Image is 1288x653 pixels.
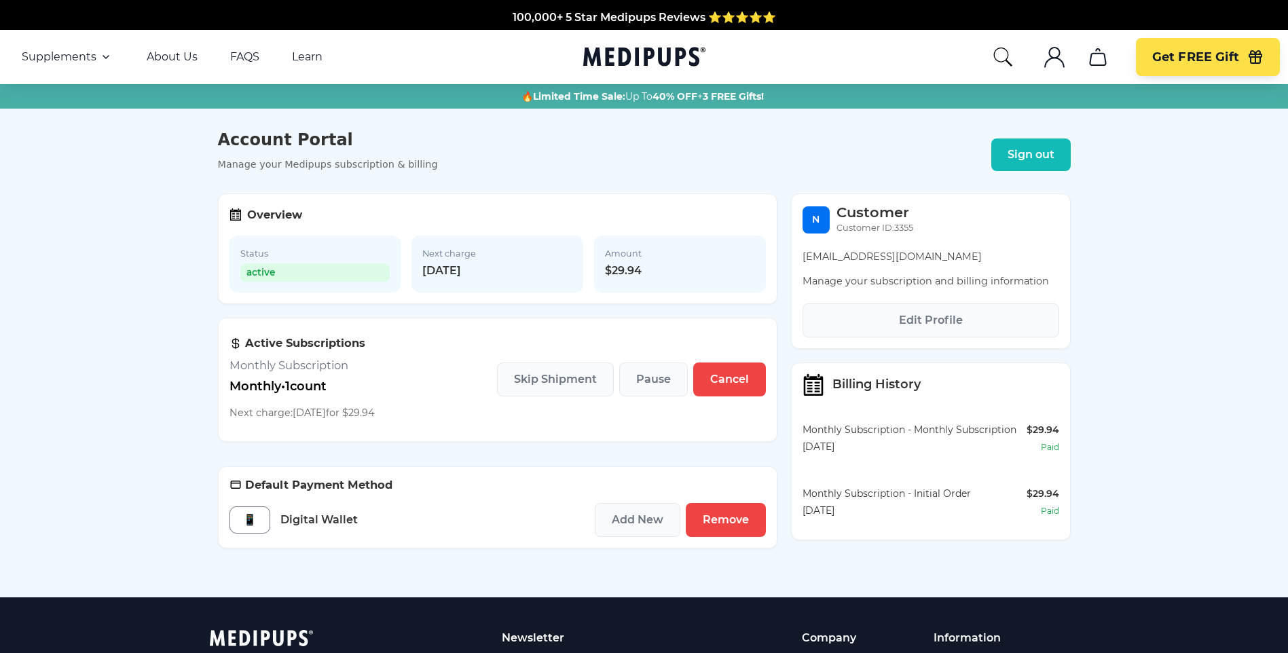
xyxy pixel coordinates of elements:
h3: Overview [247,208,302,222]
span: [DATE] [422,263,572,278]
div: [DATE] [803,440,1027,454]
button: cart [1082,41,1114,73]
h3: Billing History [832,377,921,392]
h3: Active Subscriptions [229,336,375,350]
button: Supplements [22,49,114,65]
span: 🔥 Up To + [521,90,764,103]
button: Add New [595,503,680,537]
a: Medipups [583,44,705,72]
span: active [240,263,390,282]
div: Monthly Subscription - Monthly Subscription [803,423,1027,437]
span: Sign out [1008,148,1054,162]
button: Skip Shipment [497,362,614,396]
div: Monthly Subscription - Initial Order [803,487,1027,501]
h2: Customer [836,205,913,219]
button: Sign out [991,138,1071,171]
span: Amount [605,246,755,261]
button: Cancel [693,362,766,396]
span: Pause [636,373,671,386]
p: Manage your Medipups subscription & billing [218,159,438,170]
h3: Monthly Subscription [229,358,375,373]
span: Next charge [422,246,572,261]
span: Supplements [22,50,96,64]
button: Remove [686,503,766,537]
h3: Default Payment Method [229,478,766,492]
span: Skip Shipment [514,373,597,386]
button: Edit Profile [803,303,1059,337]
span: Status [240,246,390,261]
button: search [992,46,1014,68]
p: Newsletter [502,630,706,646]
p: [EMAIL_ADDRESS][DOMAIN_NAME] [803,250,1059,264]
div: paid [1041,440,1059,454]
p: Next charge: [DATE] for $29.94 [229,406,375,420]
span: Edit Profile [899,314,963,327]
h1: Account Portal [218,130,438,149]
span: Add New [612,513,663,527]
button: account [1038,41,1071,73]
p: Monthly • 1 count [229,379,375,394]
span: $29.94 [605,263,755,278]
div: 📱 [229,506,270,534]
a: About Us [147,50,198,64]
span: Cancel [710,373,749,386]
div: $29.94 [1027,487,1059,501]
span: Get FREE Gift [1152,50,1239,65]
div: paid [1041,504,1059,518]
span: Digital Wallet [280,512,358,527]
a: Learn [292,50,323,64]
p: Company [802,630,885,646]
div: [DATE] [803,504,1027,518]
p: Customer ID: 3355 [836,221,913,235]
div: $29.94 [1027,423,1059,437]
p: Information [934,630,1048,646]
span: 100,000+ 5 Star Medipups Reviews ⭐️⭐️⭐️⭐️⭐️ [513,11,776,24]
a: FAQS [230,50,259,64]
span: Remove [703,513,749,527]
button: Get FREE Gift [1136,38,1280,76]
button: Pause [619,362,688,396]
p: Manage your subscription and billing information [803,274,1059,288]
